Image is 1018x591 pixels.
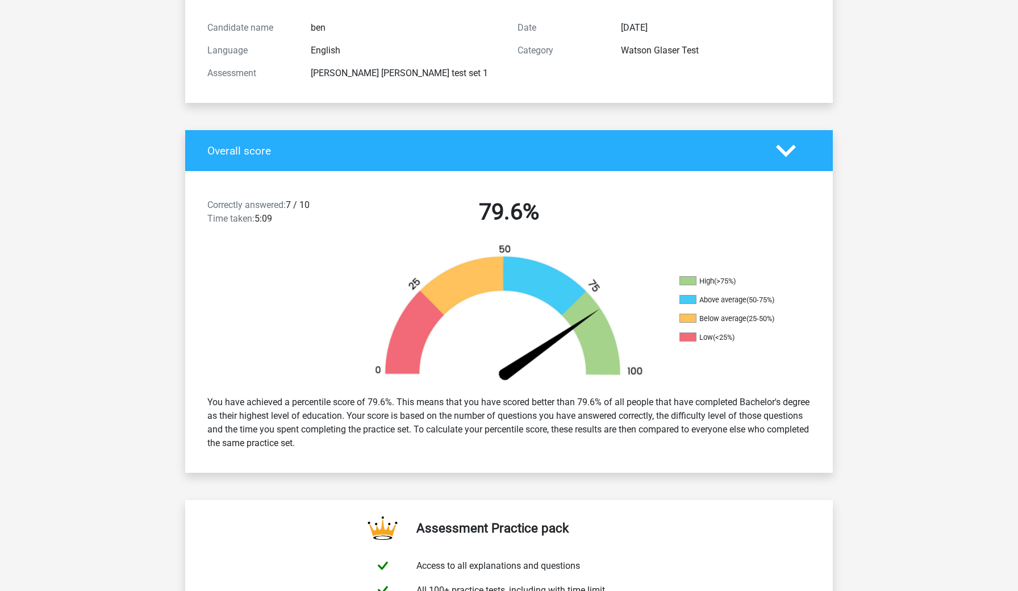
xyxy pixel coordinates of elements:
div: ben [302,21,509,35]
li: High [679,276,793,286]
div: (>75%) [714,277,736,285]
li: Low [679,332,793,343]
div: Candidate name [199,21,302,35]
li: Below average [679,314,793,324]
div: (50-75%) [746,295,774,304]
h4: Overall score [207,144,759,157]
img: 80.91bf0ee05a10.png [356,244,662,386]
li: Above average [679,295,793,305]
div: Category [509,44,612,57]
span: Correctly answered: [207,199,286,210]
div: You have achieved a percentile score of 79.6%. This means that you have scored better than 79.6% ... [199,391,819,455]
div: [PERSON_NAME] [PERSON_NAME] test set 1 [302,66,509,80]
div: (<25%) [713,333,735,342]
div: English [302,44,509,57]
div: (25-50%) [746,314,774,323]
div: Assessment [199,66,302,80]
div: Watson Glaser Test [612,44,819,57]
div: Date [509,21,612,35]
div: [DATE] [612,21,819,35]
div: Language [199,44,302,57]
div: 7 / 10 5:09 [199,198,354,230]
span: Time taken: [207,213,254,224]
h2: 79.6% [362,198,656,226]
